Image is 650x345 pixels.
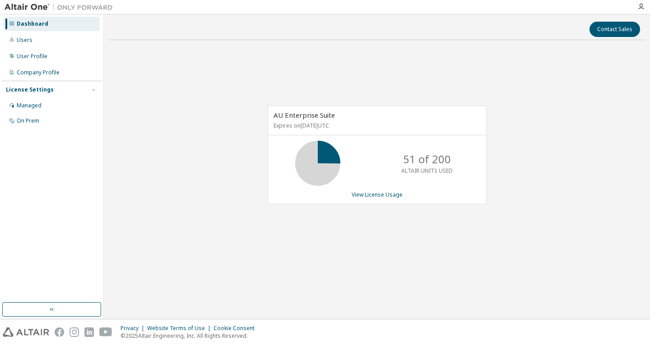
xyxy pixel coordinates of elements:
p: 51 of 200 [403,152,451,167]
div: Website Terms of Use [147,325,214,332]
a: View License Usage [352,191,403,198]
img: Altair One [5,3,117,12]
div: License Settings [6,86,54,93]
span: AU Enterprise Suite [274,110,335,120]
div: User Profile [17,53,47,60]
div: On Prem [17,117,39,124]
button: Contact Sales [590,22,640,37]
div: Managed [17,102,42,109]
div: Company Profile [17,69,60,76]
p: ALTAIR UNITS USED [401,167,453,175]
img: facebook.svg [55,327,64,337]
div: Cookie Consent [214,325,260,332]
img: altair_logo.svg [3,327,49,337]
p: © 2025 Altair Engineering, Inc. All Rights Reserved. [121,332,260,340]
img: youtube.svg [99,327,112,337]
img: linkedin.svg [84,327,94,337]
div: Users [17,37,32,44]
img: instagram.svg [70,327,79,337]
div: Privacy [121,325,147,332]
div: Dashboard [17,20,48,28]
p: Expires on [DATE] UTC [274,122,478,129]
